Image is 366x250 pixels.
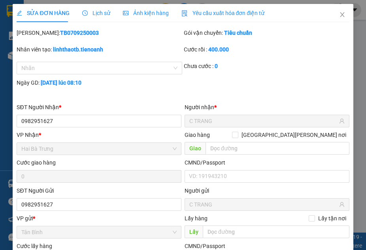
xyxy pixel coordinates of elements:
b: TB0709250003 [60,30,99,36]
div: CMND/Passport [185,158,349,167]
div: SĐT Người Nhận [17,103,181,112]
span: Lấy hàng [185,215,208,222]
input: Tên người nhận [189,117,338,125]
span: Lịch sử [82,10,110,16]
span: picture [123,10,128,16]
b: linhthaotb.tienoanh [53,46,103,53]
b: 400.000 [208,46,229,53]
label: Cước lấy hàng [17,243,52,249]
div: Ngày GD: [17,78,182,87]
span: Giao hàng [185,132,210,138]
div: Người gửi [185,186,349,195]
input: Tên người gửi [189,200,338,209]
div: [PERSON_NAME]: [17,28,182,37]
span: edit [17,10,22,16]
div: Người nhận [185,103,349,112]
div: Cước rồi : [184,45,349,54]
span: Tân Bình [21,226,177,238]
label: Cước giao hàng [17,159,56,166]
span: Yêu cầu xuất hóa đơn điện tử [181,10,265,16]
span: [GEOGRAPHIC_DATA][PERSON_NAME] nơi [238,131,349,139]
div: Chưa cước : [184,62,349,70]
div: VP gửi [17,214,181,223]
img: icon [181,10,188,17]
span: Giao [185,142,206,155]
div: SĐT Người Gửi [17,186,181,195]
span: SỬA ĐƠN HÀNG [17,10,69,16]
span: close [339,11,345,18]
span: user [339,118,345,124]
span: VP Nhận [17,132,39,138]
b: 0 [215,63,218,69]
div: Nhân viên tạo: [17,45,182,54]
span: Lấy [185,225,203,238]
span: Lấy tận nơi [315,214,349,223]
input: Dọc đường [206,142,349,155]
span: Ảnh kiện hàng [123,10,169,16]
span: Hai Bà Trưng [21,143,177,155]
b: [DATE] lúc 08:10 [41,80,81,86]
b: Tiêu chuẩn [224,30,252,36]
span: clock-circle [82,10,88,16]
input: Cước giao hàng [17,170,181,183]
button: Close [331,4,353,26]
div: Gói vận chuyển: [184,28,349,37]
span: user [339,202,345,207]
input: Dọc đường [203,225,349,238]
